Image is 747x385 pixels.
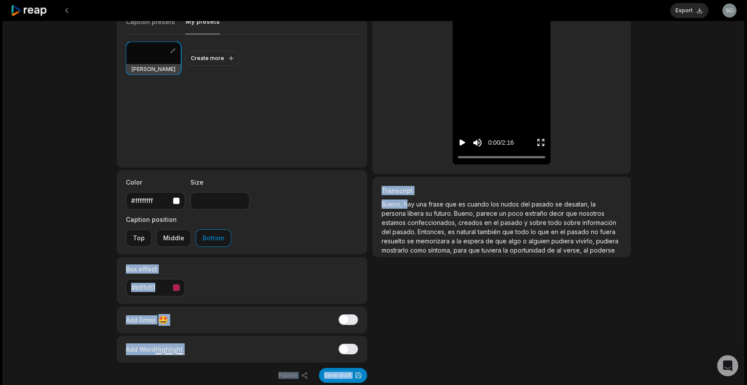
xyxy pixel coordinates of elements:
button: Export [670,3,708,18]
span: Add Emoji [126,315,156,324]
button: Play video [458,135,467,151]
span: información [583,219,616,226]
button: Bottom [196,229,231,247]
button: Middle [156,229,191,247]
span: vivirlo, [575,237,596,245]
span: poco [508,210,525,217]
span: nudos [501,200,521,208]
span: decir [549,210,566,217]
span: se [407,237,416,245]
span: es [448,228,457,235]
span: hay [404,200,416,208]
span: se [555,200,564,208]
span: también [478,228,502,235]
span: que [538,228,551,235]
span: del [521,200,532,208]
span: sobre [564,219,583,226]
button: #ffffffff [126,192,185,210]
button: My presets [186,17,220,34]
label: Size [190,178,250,187]
span: como [410,246,428,254]
span: extraño [525,210,549,217]
span: en [484,219,493,226]
span: una [416,200,429,208]
span: a [451,237,457,245]
span: en [551,228,560,235]
button: Publish [273,368,314,383]
span: espera [463,237,486,245]
h3: [PERSON_NAME] [132,66,175,73]
span: alguien [529,237,551,245]
span: es [458,200,467,208]
span: la [591,200,596,208]
div: #b91c51 [131,283,169,292]
span: pasado [567,228,591,235]
span: oportunidad [510,246,547,254]
span: algo [508,237,523,245]
span: que [495,237,508,245]
span: lo [531,228,538,235]
button: Mute sound [472,137,483,148]
span: de [486,237,495,245]
span: del [382,228,393,235]
span: el [560,228,567,235]
span: fuera [600,228,615,235]
span: que [445,200,458,208]
span: todo [548,219,564,226]
span: al [583,246,590,254]
span: el [493,219,500,226]
div: Open Intercom Messenger [717,355,738,376]
span: síntoma, [428,246,454,254]
span: Bueno, [454,210,476,217]
button: Save draft [319,368,367,383]
span: pudiera [596,237,618,245]
span: futuro. [434,210,454,217]
span: al [557,246,563,254]
span: que [566,210,579,217]
span: estamos [382,219,407,226]
span: creados [458,219,484,226]
div: 0:00 / 2:16 [488,138,514,147]
span: Bueno, [382,200,404,208]
span: resuelto [382,237,407,245]
span: pasado. [393,228,418,235]
span: su [425,210,434,217]
button: Create more [185,51,240,66]
span: pasado [532,200,555,208]
span: sobre [529,219,548,226]
span: confeccionados, [407,219,458,226]
span: desatan, [564,200,591,208]
span: memorizara [416,237,451,245]
span: que [502,228,515,235]
span: la [503,246,510,254]
button: Caption presets [126,18,175,34]
span: todo [515,228,531,235]
button: #b91c51 [126,279,185,296]
div: Add Word [126,343,183,355]
span: Highlight [155,346,183,353]
span: pudiera [551,237,575,245]
span: cuando [467,200,491,208]
span: y [524,219,529,226]
span: verse, [563,246,583,254]
span: parece [476,210,499,217]
span: un [499,210,508,217]
label: Box effect [126,264,185,274]
span: frase [429,200,445,208]
span: los [491,200,501,208]
span: Entonces, [418,228,448,235]
span: de [547,246,557,254]
h3: Transcript [382,186,621,195]
label: Caption position [126,215,231,224]
span: natural [457,228,478,235]
button: Top [126,229,152,247]
span: persona [382,210,407,217]
label: Color [126,178,185,187]
span: nosotros [579,210,604,217]
span: la [457,237,463,245]
span: no [591,228,600,235]
span: pasado [500,219,524,226]
span: mostrarlo [382,246,410,254]
span: tuviera [482,246,503,254]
